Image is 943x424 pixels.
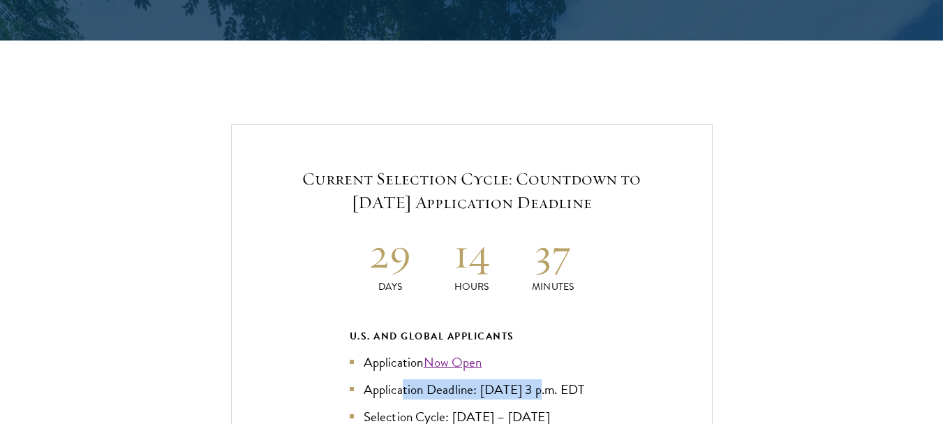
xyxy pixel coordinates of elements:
h2: 37 [512,227,594,279]
h2: 14 [431,227,512,279]
p: Hours [431,279,512,294]
p: Minutes [512,279,594,294]
a: Now Open [424,352,482,372]
h2: 29 [350,227,431,279]
div: U.S. and Global Applicants [350,328,594,345]
li: Application [350,352,594,372]
li: Application Deadline: [DATE] 3 p.m. EDT [350,379,594,400]
h5: Current Selection Cycle: Countdown to [DATE] Application Deadline [274,167,670,214]
p: Days [350,279,431,294]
